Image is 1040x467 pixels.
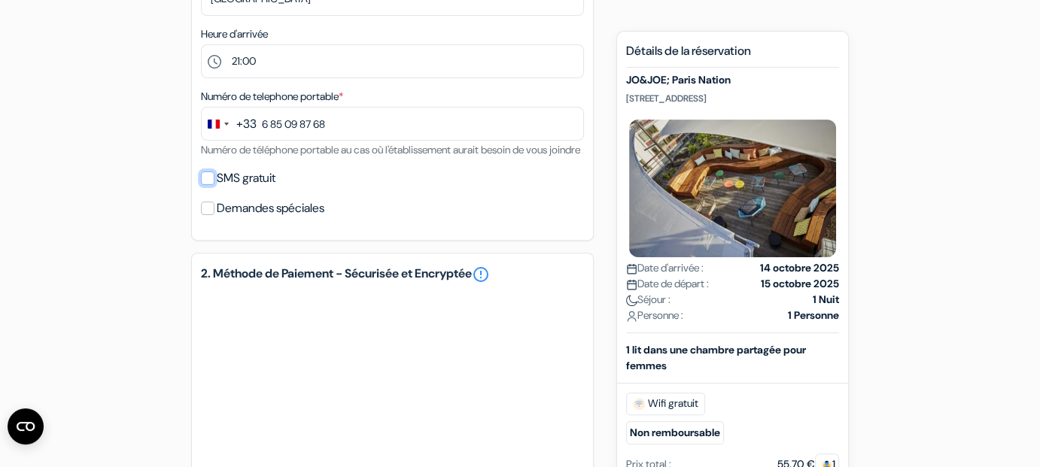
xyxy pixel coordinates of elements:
[626,295,637,306] img: moon.svg
[217,168,275,189] label: SMS gratuit
[201,107,584,141] input: 6 12 34 56 78
[813,292,839,308] strong: 1 Nuit
[201,26,268,42] label: Heure d'arrivée
[760,260,839,276] strong: 14 octobre 2025
[788,308,839,323] strong: 1 Personne
[626,276,709,292] span: Date de départ :
[201,89,343,105] label: Numéro de telephone portable
[201,265,584,284] h5: 2. Méthode de Paiement - Sécurisée et Encryptée
[217,198,324,219] label: Demandes spéciales
[8,408,44,444] button: Ouvrir le widget CMP
[626,44,839,68] h5: Détails de la réservation
[202,108,257,140] button: Change country, selected France (+33)
[626,393,705,415] span: Wifi gratuit
[626,311,637,322] img: user_icon.svg
[626,74,839,87] h5: JO&JOE; Paris Nation
[626,92,839,105] p: [STREET_ADDRESS]
[626,260,704,276] span: Date d'arrivée :
[626,308,683,323] span: Personne :
[761,276,839,292] strong: 15 octobre 2025
[201,143,580,156] small: Numéro de téléphone portable au cas où l'établissement aurait besoin de vous joindre
[626,279,637,290] img: calendar.svg
[626,343,806,372] b: 1 lit dans une chambre partagée pour femmes
[236,115,257,133] div: +33
[626,292,671,308] span: Séjour :
[472,265,490,284] a: error_outline
[626,421,724,444] small: Non remboursable
[633,398,645,410] img: free_wifi.svg
[626,263,637,274] img: calendar.svg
